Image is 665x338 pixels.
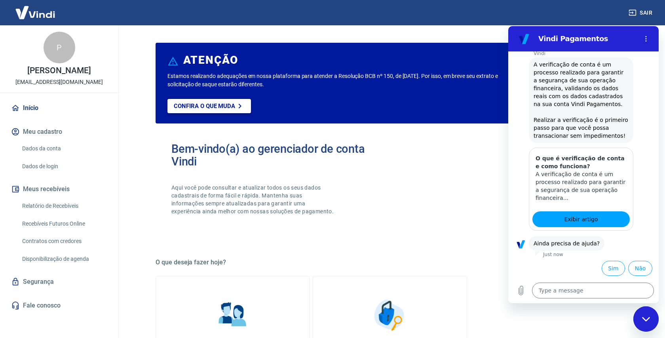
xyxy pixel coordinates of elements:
a: Relatório de Recebíveis [19,198,109,214]
h5: O que deseja fazer hoje? [156,258,624,266]
div: P [44,32,75,63]
img: Informações pessoais [213,295,253,335]
button: Sair [627,6,655,20]
a: Disponibilização de agenda [19,251,109,267]
button: Meus recebíveis [9,180,109,198]
a: Dados de login [19,158,109,175]
p: Aqui você pode consultar e atualizar todos os seus dados cadastrais de forma fácil e rápida. Mant... [171,184,335,215]
iframe: Button to launch messaging window, conversation in progress [633,306,659,332]
p: Confira o que muda [174,103,235,110]
a: Fale conosco [9,297,109,314]
iframe: Messaging window [508,26,659,303]
img: Segurança [370,295,410,335]
img: Imagem de um avatar masculino com diversos icones exemplificando as funcionalidades do gerenciado... [505,142,608,230]
button: Meu cadastro [9,123,109,141]
h6: ATENÇÃO [183,56,238,64]
h2: Bem-vindo(a) ao gerenciador de conta Vindi [171,142,390,168]
p: [EMAIL_ADDRESS][DOMAIN_NAME] [15,78,103,86]
p: [PERSON_NAME] [27,66,91,75]
a: Início [9,99,109,117]
a: Segurança [9,273,109,291]
a: Recebíveis Futuros Online [19,216,109,232]
p: Estamos realizando adequações em nossa plataforma para atender a Resolução BCB nº 150, de [DATE].... [167,72,523,89]
a: Dados da conta [19,141,109,157]
a: Confira o que muda [167,99,251,113]
a: Contratos com credores [19,233,109,249]
img: Vindi [9,0,61,25]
